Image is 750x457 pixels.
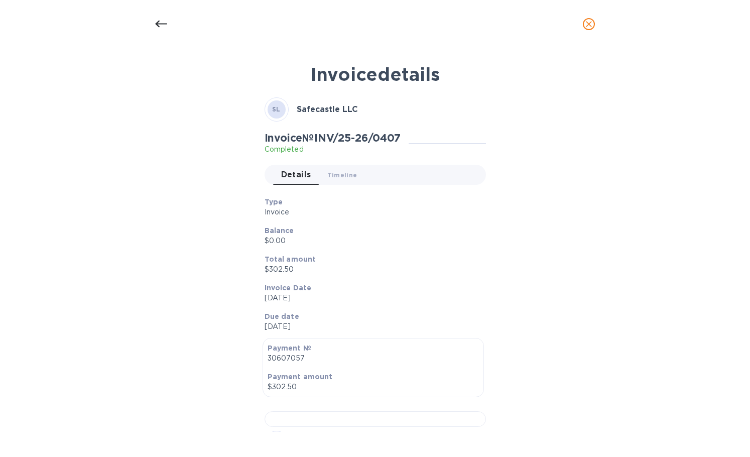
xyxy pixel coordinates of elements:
[265,132,401,144] h2: Invoice № INV/25-26/0407
[265,198,283,206] b: Type
[311,63,440,85] b: Invoice details
[265,144,401,155] p: Completed
[265,255,316,263] b: Total amount
[577,12,601,36] button: close
[268,353,479,364] p: 30607057
[272,105,281,113] b: SL
[327,170,357,180] span: Timeline
[297,104,358,114] b: Safecastle LLC
[265,293,478,303] p: [DATE]
[265,321,478,332] p: [DATE]
[268,344,311,352] b: Payment №
[281,168,311,182] span: Details
[265,236,478,246] p: $0.00
[265,264,478,275] p: $302.50
[297,431,412,444] a: Payment № 30607057
[268,382,479,392] p: $302.50
[265,312,299,320] b: Due date
[265,226,294,235] b: Balance
[265,207,478,217] p: Invoice
[265,284,312,292] b: Invoice Date
[268,373,333,381] b: Payment amount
